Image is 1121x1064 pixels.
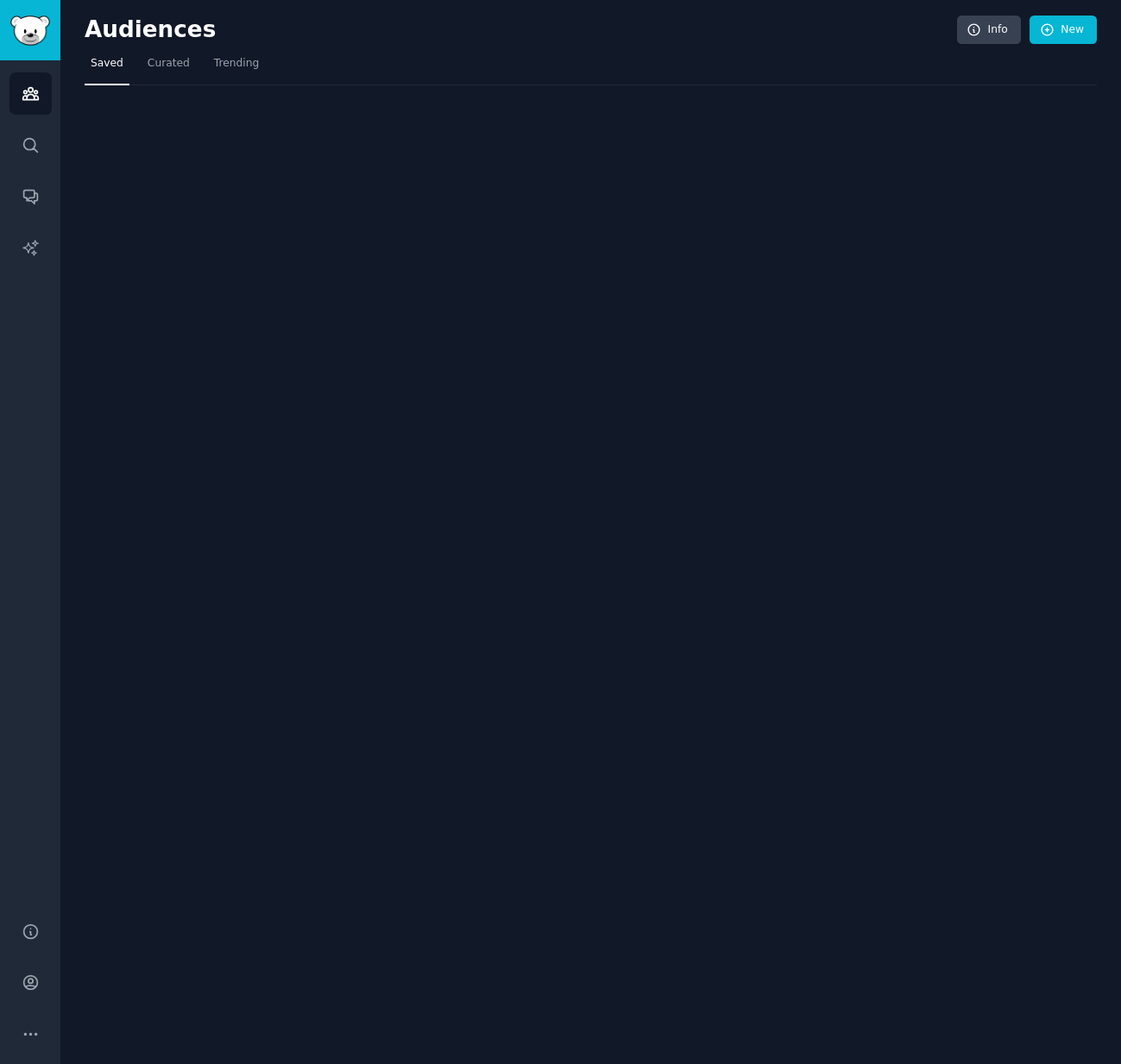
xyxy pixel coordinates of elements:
[142,50,196,85] a: Curated
[214,56,259,72] span: Trending
[91,56,123,72] span: Saved
[148,56,190,72] span: Curated
[85,50,129,85] a: Saved
[10,16,50,46] img: GummySearch logo
[85,16,957,44] h2: Audiences
[957,16,1021,45] a: Info
[208,50,265,85] a: Trending
[1030,16,1097,45] a: New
